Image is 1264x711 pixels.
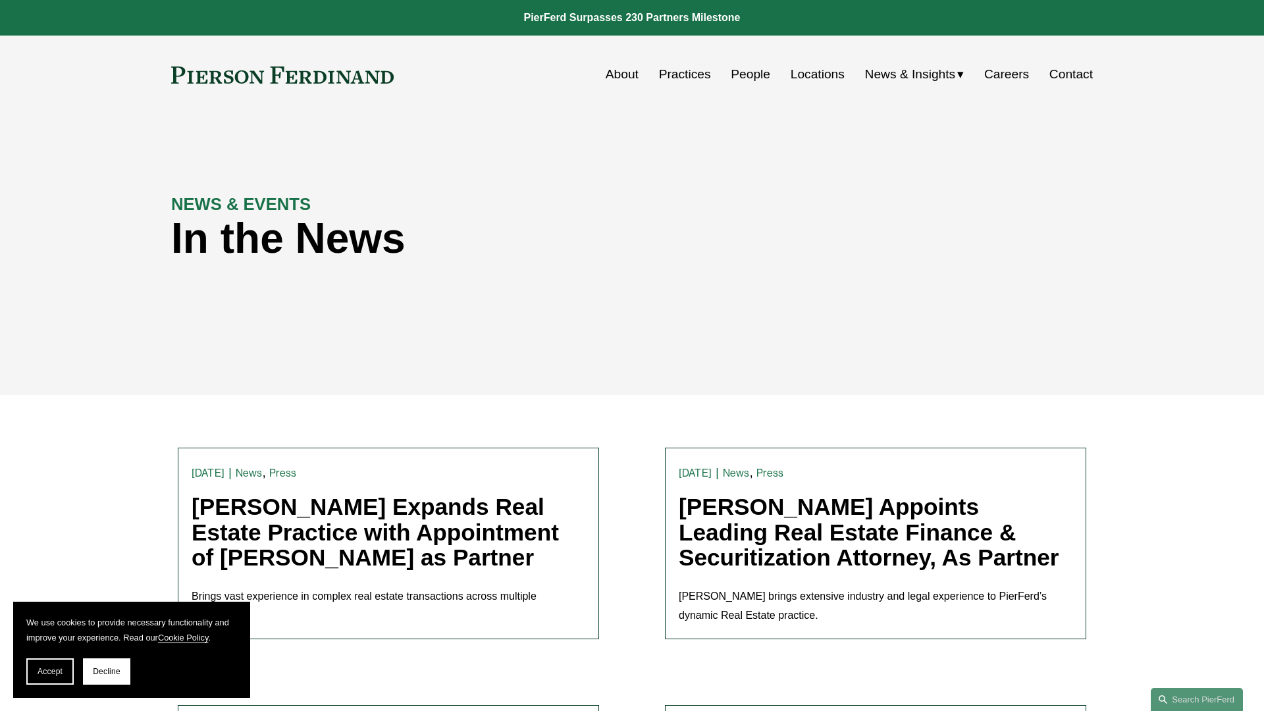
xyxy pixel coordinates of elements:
a: Practices [659,62,711,87]
a: Press [269,467,296,479]
span: News & Insights [865,63,956,86]
span: Accept [38,667,63,676]
time: [DATE] [679,468,712,479]
p: [PERSON_NAME] brings extensive industry and legal experience to PierFerd’s dynamic Real Estate pr... [679,587,1072,625]
time: [DATE] [192,468,224,479]
a: Locations [791,62,845,87]
a: People [731,62,770,87]
a: Press [756,467,783,479]
button: Decline [83,658,130,685]
span: Decline [93,667,120,676]
a: Careers [984,62,1029,87]
h1: In the News [171,215,862,263]
a: Cookie Policy [158,633,209,643]
a: About [606,62,639,87]
a: Contact [1049,62,1093,87]
a: News [236,467,263,479]
a: [PERSON_NAME] Expands Real Estate Practice with Appointment of [PERSON_NAME] as Partner [192,494,559,570]
a: folder dropdown [865,62,964,87]
a: [PERSON_NAME] Appoints Leading Real Estate Finance & Securitization Attorney, As Partner [679,494,1059,570]
p: We use cookies to provide necessary functionality and improve your experience. Read our . [26,615,237,645]
strong: NEWS & EVENTS [171,195,311,213]
a: News [723,467,750,479]
a: Search this site [1151,688,1243,711]
section: Cookie banner [13,602,250,698]
span: , [263,465,266,479]
button: Accept [26,658,74,685]
p: Brings vast experience in complex real estate transactions across multiple industries. [192,587,585,625]
span: , [750,465,753,479]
